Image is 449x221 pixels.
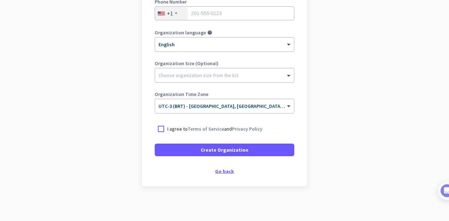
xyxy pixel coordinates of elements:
[232,126,262,132] a: Privacy Policy
[188,126,224,132] a: Terms of Service
[167,125,262,132] p: I agree to and
[155,169,294,174] div: Go back
[167,10,173,17] div: +1
[155,6,294,20] input: 201-555-0123
[201,146,248,153] span: Create Organization
[155,144,294,156] button: Create Organization
[155,92,294,97] label: Organization Time Zone
[155,61,294,66] label: Organization Size (Optional)
[207,30,212,35] i: help
[155,30,206,35] label: Organization language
